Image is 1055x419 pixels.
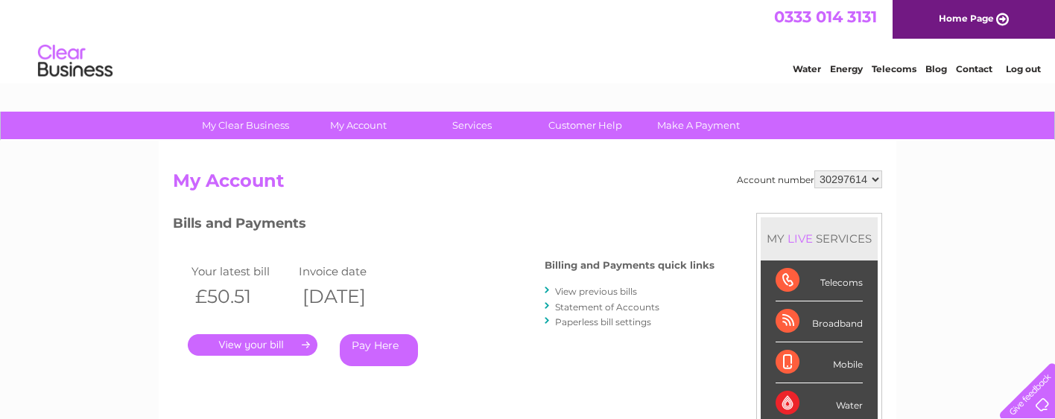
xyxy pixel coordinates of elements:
a: . [188,334,317,356]
h3: Bills and Payments [173,213,715,239]
td: Invoice date [295,261,402,281]
a: Blog [925,63,947,74]
a: Telecoms [872,63,916,74]
a: Services [411,112,533,139]
a: 0333 014 3131 [774,7,877,26]
h4: Billing and Payments quick links [545,260,715,271]
td: Your latest bill [188,261,295,281]
div: LIVE [785,231,816,246]
a: My Clear Business [184,112,307,139]
a: Make A Payment [637,112,760,139]
th: [DATE] [295,281,402,312]
div: Account number [737,170,882,188]
a: Customer Help [524,112,647,139]
a: Log out [1006,63,1041,74]
a: Contact [956,63,992,74]
h2: My Account [173,170,882,199]
a: Energy [830,63,863,74]
th: £50.51 [188,281,295,312]
a: View previous bills [555,286,637,297]
div: Broadband [776,301,863,342]
a: Statement of Accounts [555,301,659,313]
div: MY SERVICES [761,217,878,260]
div: Clear Business is a trading name of Verastar Limited (registered in [GEOGRAPHIC_DATA] No. 3667643... [177,8,881,72]
a: My Account [297,112,420,139]
a: Paperless bill settings [555,316,651,327]
img: logo.png [37,39,113,84]
div: Mobile [776,342,863,383]
div: Telecoms [776,260,863,301]
a: Water [793,63,821,74]
a: Pay Here [340,334,418,366]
